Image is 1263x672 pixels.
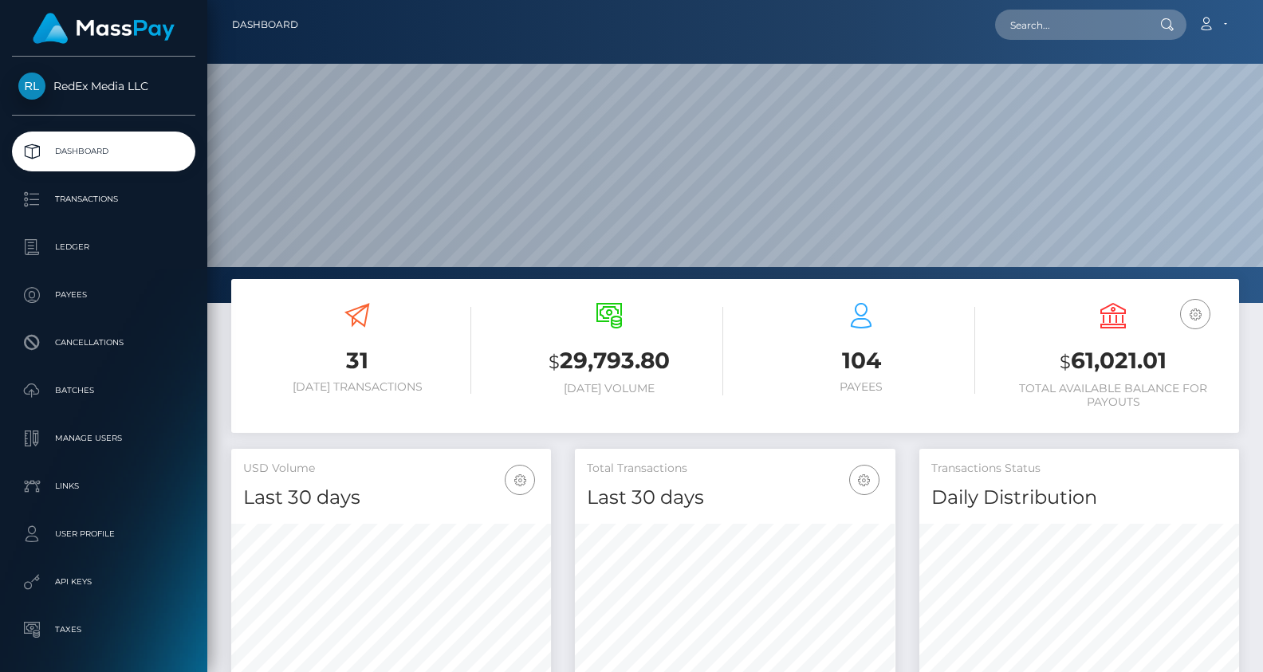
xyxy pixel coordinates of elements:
a: Transactions [12,179,195,219]
a: Manage Users [12,419,195,458]
p: Dashboard [18,140,189,163]
h6: Total Available Balance for Payouts [999,382,1227,409]
a: Links [12,466,195,506]
p: API Keys [18,570,189,594]
h6: [DATE] Volume [495,382,723,395]
span: RedEx Media LLC [12,79,195,93]
h5: Total Transactions [587,461,883,477]
p: Taxes [18,618,189,642]
p: Payees [18,283,189,307]
a: Ledger [12,227,195,267]
p: Manage Users [18,426,189,450]
p: Cancellations [18,331,189,355]
a: Dashboard [232,8,298,41]
img: MassPay Logo [33,13,175,44]
h3: 61,021.01 [999,345,1227,378]
a: Taxes [12,610,195,650]
p: Transactions [18,187,189,211]
a: Batches [12,371,195,411]
h4: Daily Distribution [931,484,1227,512]
a: Cancellations [12,323,195,363]
h3: 104 [747,345,975,376]
a: Dashboard [12,132,195,171]
a: API Keys [12,562,195,602]
small: $ [1060,351,1071,373]
p: Batches [18,379,189,403]
h3: 31 [243,345,471,376]
h5: USD Volume [243,461,539,477]
h3: 29,793.80 [495,345,723,378]
h5: Transactions Status [931,461,1227,477]
h6: [DATE] Transactions [243,380,471,394]
a: Payees [12,275,195,315]
p: Links [18,474,189,498]
img: RedEx Media LLC [18,73,45,100]
a: User Profile [12,514,195,554]
h4: Last 30 days [243,484,539,512]
small: $ [549,351,560,373]
p: Ledger [18,235,189,259]
input: Search... [995,10,1145,40]
h6: Payees [747,380,975,394]
p: User Profile [18,522,189,546]
h4: Last 30 days [587,484,883,512]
